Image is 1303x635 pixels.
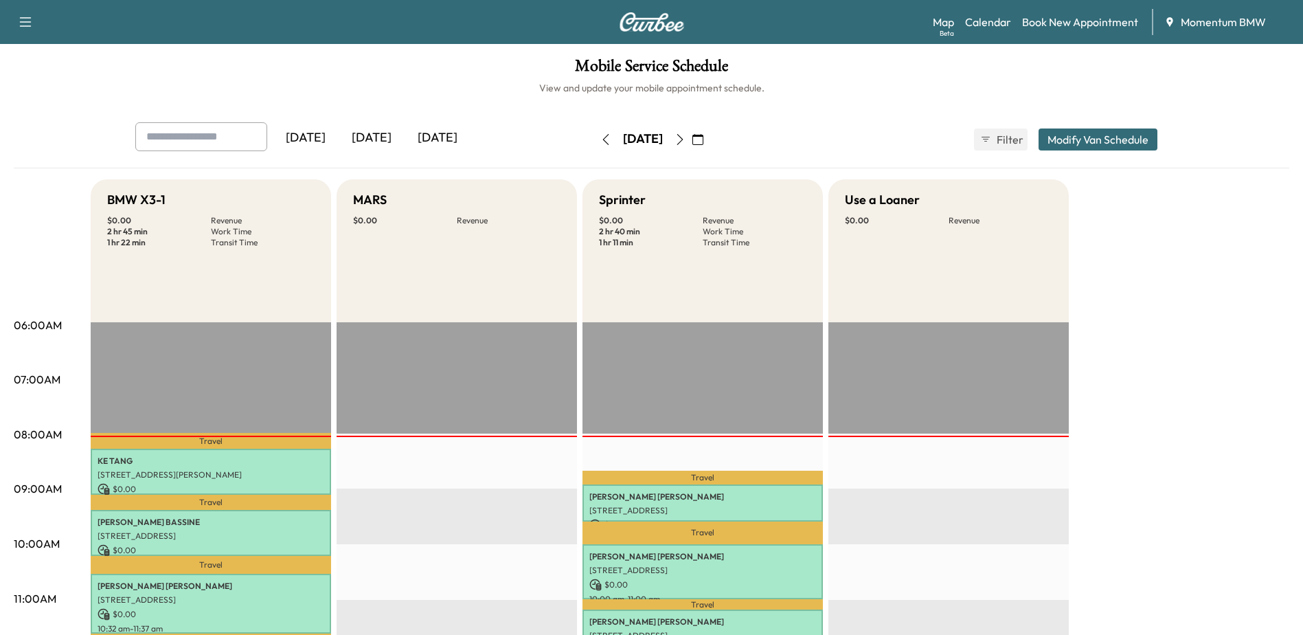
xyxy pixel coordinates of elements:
[98,469,324,480] p: [STREET_ADDRESS][PERSON_NAME]
[582,471,823,484] p: Travel
[14,426,62,443] p: 08:00AM
[1039,129,1157,151] button: Modify Van Schedule
[974,129,1028,151] button: Filter
[405,122,471,154] div: [DATE]
[703,215,806,226] p: Revenue
[98,623,324,634] p: 10:32 am - 11:37 am
[107,226,211,237] p: 2 hr 45 min
[997,131,1021,148] span: Filter
[14,81,1289,95] h6: View and update your mobile appointment schedule.
[353,190,387,210] h5: MARS
[14,535,60,552] p: 10:00AM
[599,215,703,226] p: $ 0.00
[933,14,954,30] a: MapBeta
[211,215,315,226] p: Revenue
[589,505,816,516] p: [STREET_ADDRESS]
[107,190,166,210] h5: BMW X3-1
[845,215,949,226] p: $ 0.00
[703,226,806,237] p: Work Time
[599,237,703,248] p: 1 hr 11 min
[14,371,60,388] p: 07:00AM
[589,579,816,591] p: $ 0.00
[619,12,685,32] img: Curbee Logo
[589,565,816,576] p: [STREET_ADDRESS]
[339,122,405,154] div: [DATE]
[14,58,1289,81] h1: Mobile Service Schedule
[1181,14,1266,30] span: Momentum BMW
[211,226,315,237] p: Work Time
[98,608,324,621] p: $ 0.00
[589,594,816,605] p: 10:00 am - 11:00 am
[965,14,1011,30] a: Calendar
[14,480,62,497] p: 09:00AM
[589,616,816,627] p: [PERSON_NAME] [PERSON_NAME]
[940,28,954,38] div: Beta
[353,215,457,226] p: $ 0.00
[98,544,324,557] p: $ 0.00
[98,581,324,592] p: [PERSON_NAME] [PERSON_NAME]
[582,522,823,544] p: Travel
[98,531,324,542] p: [STREET_ADDRESS]
[14,590,56,607] p: 11:00AM
[599,190,646,210] h5: Sprinter
[91,433,331,449] p: Travel
[107,215,211,226] p: $ 0.00
[211,237,315,248] p: Transit Time
[845,190,920,210] h5: Use a Loaner
[457,215,560,226] p: Revenue
[623,131,663,148] div: [DATE]
[703,237,806,248] p: Transit Time
[589,491,816,502] p: [PERSON_NAME] [PERSON_NAME]
[582,599,823,610] p: Travel
[949,215,1052,226] p: Revenue
[98,456,324,467] p: KE TANG
[91,556,331,574] p: Travel
[599,226,703,237] p: 2 hr 40 min
[91,495,331,510] p: Travel
[589,519,816,531] p: $ 0.00
[14,317,62,333] p: 06:00AM
[589,551,816,562] p: [PERSON_NAME] [PERSON_NAME]
[273,122,339,154] div: [DATE]
[98,517,324,528] p: [PERSON_NAME] BASSINE
[1022,14,1138,30] a: Book New Appointment
[98,483,324,495] p: $ 0.00
[107,237,211,248] p: 1 hr 22 min
[98,594,324,605] p: [STREET_ADDRESS]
